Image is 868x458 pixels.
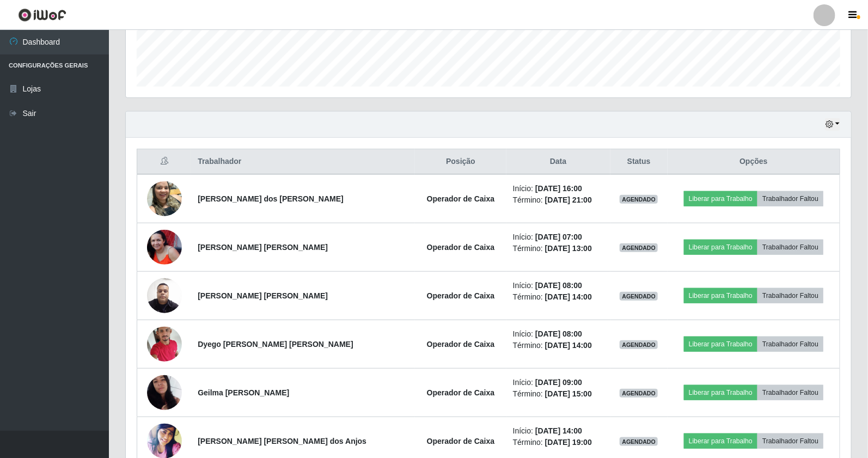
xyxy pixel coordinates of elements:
th: Data [506,149,610,175]
strong: Operador de Caixa [427,388,495,397]
strong: [PERSON_NAME] [PERSON_NAME] dos Anjos [198,437,366,445]
li: Término: [513,291,604,303]
strong: Operador de Caixa [427,194,495,203]
time: [DATE] 13:00 [545,244,592,253]
strong: Operador de Caixa [427,291,495,300]
img: 1721052460684.jpeg [147,272,182,319]
time: [DATE] 08:00 [535,329,582,338]
span: AGENDADO [620,340,658,349]
time: [DATE] 07:00 [535,233,582,241]
li: Término: [513,388,604,400]
span: AGENDADO [620,195,658,204]
button: Trabalhador Faltou [757,240,823,255]
span: AGENDADO [620,292,658,301]
li: Início: [513,183,604,194]
li: Término: [513,243,604,254]
li: Início: [513,231,604,243]
li: Início: [513,425,604,437]
time: [DATE] 14:00 [535,426,582,435]
time: [DATE] 09:00 [535,378,582,387]
time: [DATE] 14:00 [545,292,592,301]
img: CoreUI Logo [18,8,66,22]
strong: Operador de Caixa [427,437,495,445]
button: Liberar para Trabalho [684,288,757,303]
strong: Operador de Caixa [427,340,495,349]
button: Trabalhador Faltou [757,433,823,449]
button: Liberar para Trabalho [684,191,757,206]
span: AGENDADO [620,437,658,446]
li: Término: [513,194,604,206]
span: AGENDADO [620,243,658,252]
button: Trabalhador Faltou [757,337,823,352]
time: [DATE] 21:00 [545,196,592,204]
button: Trabalhador Faltou [757,288,823,303]
time: [DATE] 15:00 [545,389,592,398]
th: Posição [415,149,506,175]
time: [DATE] 16:00 [535,184,582,193]
li: Início: [513,328,604,340]
time: [DATE] 08:00 [535,281,582,290]
strong: Geilma [PERSON_NAME] [198,388,289,397]
li: Início: [513,280,604,291]
img: 1745102593554.jpeg [147,175,182,222]
li: Início: [513,377,604,388]
button: Liberar para Trabalho [684,433,757,449]
img: 1743338839822.jpeg [147,230,182,265]
button: Liberar para Trabalho [684,240,757,255]
strong: Dyego [PERSON_NAME] [PERSON_NAME] [198,340,353,349]
li: Término: [513,340,604,351]
th: Opções [668,149,840,175]
li: Término: [513,437,604,448]
button: Liberar para Trabalho [684,337,757,352]
button: Trabalhador Faltou [757,191,823,206]
strong: [PERSON_NAME] [PERSON_NAME] [198,243,328,252]
strong: [PERSON_NAME] dos [PERSON_NAME] [198,194,344,203]
th: Trabalhador [191,149,415,175]
span: AGENDADO [620,389,658,398]
img: 1741826148632.jpeg [147,321,182,367]
button: Trabalhador Faltou [757,385,823,400]
img: 1699231984036.jpeg [147,362,182,424]
time: [DATE] 19:00 [545,438,592,447]
th: Status [610,149,668,175]
strong: [PERSON_NAME] [PERSON_NAME] [198,291,328,300]
time: [DATE] 14:00 [545,341,592,350]
button: Liberar para Trabalho [684,385,757,400]
strong: Operador de Caixa [427,243,495,252]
